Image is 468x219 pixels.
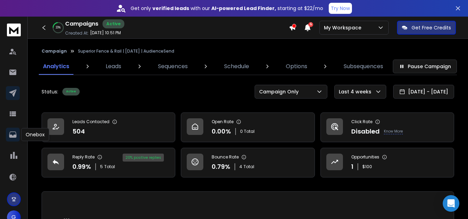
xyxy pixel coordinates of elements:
img: logo [7,24,21,36]
p: $ 100 [362,164,372,170]
div: Onebox [21,128,49,141]
p: Disabled [351,127,380,136]
p: Created At: [65,30,89,36]
p: Opportunities [351,154,379,160]
a: Subsequences [339,58,387,75]
span: Total [104,164,115,170]
p: My Workspace [324,24,364,31]
p: Try Now [331,5,350,12]
a: Leads Contacted504 [42,112,175,142]
div: Open Intercom Messenger [443,195,459,212]
div: 20 % positive replies [123,154,164,162]
a: Leads [101,58,125,75]
a: Click RateDisabledKnow More [320,112,454,142]
span: 4 [239,164,242,170]
p: Options [286,62,307,71]
p: Leads [106,62,121,71]
p: Status: [42,88,58,95]
p: Open Rate [212,119,233,125]
p: Sequences [158,62,188,71]
h1: Campaigns [65,20,98,28]
a: Opportunities1$100 [320,148,454,177]
p: 23 % [56,26,61,30]
p: Get only with our starting at $22/mo [131,5,323,12]
button: Campaign [42,48,67,54]
p: 0.00 % [212,127,231,136]
p: Subsequences [344,62,383,71]
a: Schedule [220,58,253,75]
a: Bounce Rate0.79%4Total [181,148,315,177]
p: 1 [351,162,353,172]
p: 0.99 % [72,162,91,172]
a: Options [282,58,311,75]
p: 0 Total [240,129,255,134]
button: [DATE] - [DATE] [393,85,454,99]
p: Campaign Only [259,88,301,95]
button: Get Free Credits [397,21,456,35]
p: Reply Rate [72,154,95,160]
a: Open Rate0.00%0 Total [181,112,315,142]
strong: verified leads [152,5,189,12]
p: Know More [384,129,403,134]
p: Click Rate [351,119,372,125]
p: [DATE] 10:51 PM [90,30,121,36]
strong: AI-powered Lead Finder, [211,5,276,12]
button: Pause Campaign [393,60,457,73]
p: Schedule [224,62,249,71]
p: 0.79 % [212,162,230,172]
p: Leads Contacted [72,119,109,125]
span: Total [244,164,254,170]
p: Get Free Credits [412,24,451,31]
p: Bounce Rate [212,154,239,160]
a: Sequences [154,58,192,75]
span: 5 [308,22,313,27]
a: Reply Rate0.99%5Total20% positive replies [42,148,175,177]
p: Last 4 weeks [339,88,374,95]
span: 5 [100,164,103,170]
div: Active [62,88,80,95]
a: Analytics [39,58,73,75]
div: Active [103,19,124,28]
p: 504 [72,127,85,136]
p: Analytics [43,62,69,71]
button: Try Now [329,3,352,14]
p: Superior Fence & Rail | [DATE] | AudienceSend [78,48,174,54]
